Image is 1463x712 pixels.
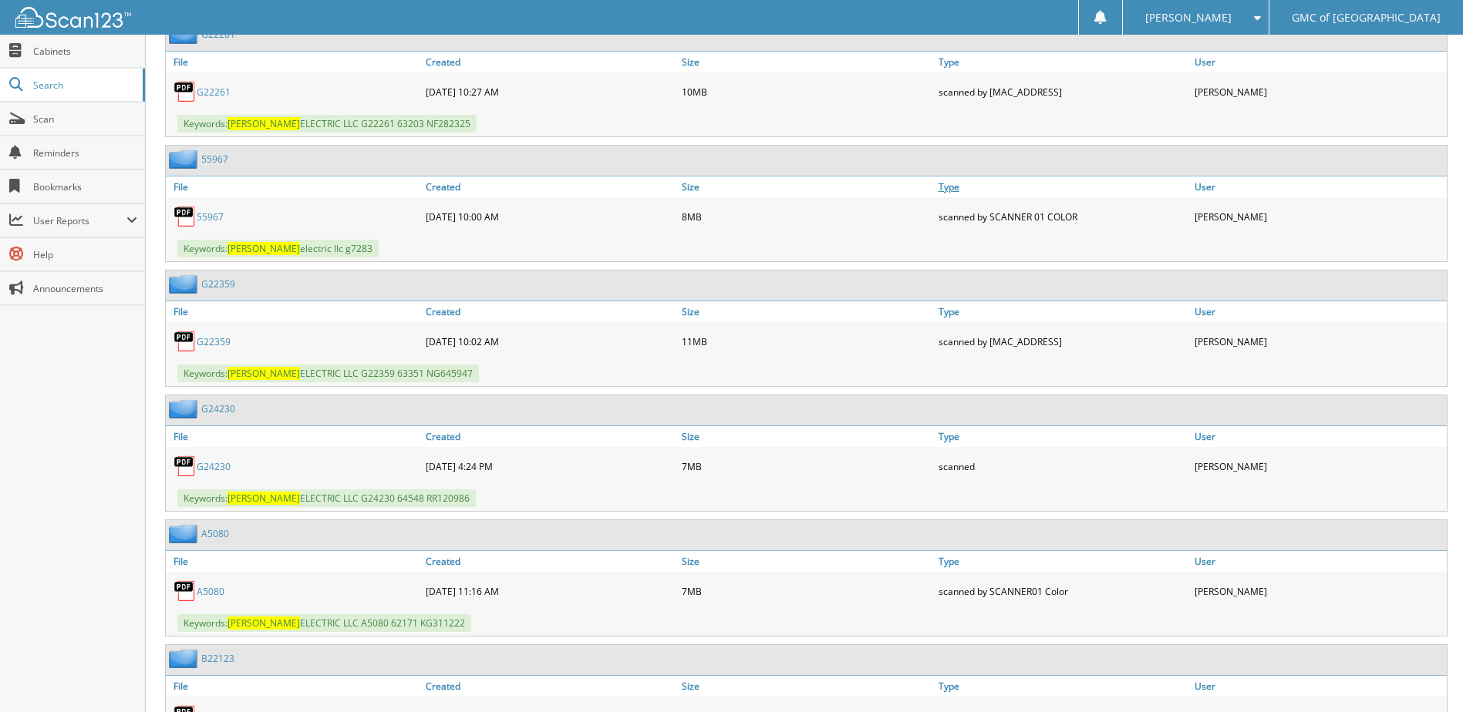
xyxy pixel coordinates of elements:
span: Help [33,248,137,261]
span: [PERSON_NAME] [228,242,300,255]
img: scan123-logo-white.svg [15,7,131,28]
span: Keywords: ELECTRIC LLC G24230 64548 RR120986 [177,489,476,507]
img: PDF.png [174,330,197,353]
div: scanned [935,451,1191,482]
a: Created [422,301,678,322]
span: [PERSON_NAME] [228,616,300,630]
a: Created [422,176,678,197]
span: Keywords: ELECTRIC LLC G22261 63203 NF282325 [177,115,477,133]
a: Size [678,676,934,697]
span: [PERSON_NAME] [1145,13,1232,22]
span: Reminders [33,146,137,160]
a: File [166,676,422,697]
div: [PERSON_NAME] [1191,76,1447,107]
span: Announcements [33,282,137,295]
div: 10MB [678,76,934,107]
img: PDF.png [174,205,197,228]
a: Type [935,426,1191,447]
div: [PERSON_NAME] [1191,451,1447,482]
div: 7MB [678,451,934,482]
div: scanned by [MAC_ADDRESS] [935,326,1191,357]
a: G22359 [197,335,231,348]
img: folder2.png [169,399,201,418]
div: [DATE] 4:24 PM [422,451,678,482]
a: File [166,52,422,72]
a: A5080 [201,527,229,540]
span: Keywords: ELECTRIC LLC G22359 63351 NG645947 [177,364,479,382]
a: File [166,176,422,197]
div: 11MB [678,326,934,357]
a: Size [678,426,934,447]
span: GMC of [GEOGRAPHIC_DATA] [1292,13,1441,22]
a: Size [678,551,934,572]
a: Size [678,301,934,322]
span: [PERSON_NAME] [228,492,300,505]
a: A5080 [197,585,224,598]
a: User [1191,52,1447,72]
span: Keywords: ELECTRIC LLC A5080 62171 KG311222 [177,614,471,632]
span: User Reports [33,214,126,227]
span: [PERSON_NAME] [228,117,300,130]
a: G22261 [197,86,231,99]
span: Bookmarks [33,180,137,193]
a: B22123 [201,652,234,665]
img: folder2.png [169,274,201,294]
a: Size [678,52,934,72]
span: [PERSON_NAME] [228,367,300,380]
div: 7MB [678,576,934,606]
a: Type [935,301,1191,322]
img: folder2.png [169,149,201,169]
span: Search [33,79,135,92]
span: Cabinets [33,45,137,58]
a: File [166,426,422,447]
div: [DATE] 10:27 AM [422,76,678,107]
a: G22359 [201,277,235,291]
a: Type [935,176,1191,197]
img: PDF.png [174,80,197,103]
a: User [1191,176,1447,197]
iframe: Chat Widget [1386,638,1463,712]
a: Created [422,551,678,572]
span: Keywords: electric llc g7283 [177,240,379,257]
a: Created [422,676,678,697]
a: User [1191,301,1447,322]
a: User [1191,426,1447,447]
div: 8MB [678,201,934,232]
a: Type [935,52,1191,72]
div: [DATE] 10:00 AM [422,201,678,232]
span: Scan [33,113,137,126]
img: PDF.png [174,579,197,603]
div: [DATE] 11:16 AM [422,576,678,606]
div: [PERSON_NAME] [1191,576,1447,606]
img: PDF.png [174,455,197,478]
a: User [1191,676,1447,697]
img: folder2.png [169,524,201,543]
a: File [166,301,422,322]
a: Size [678,176,934,197]
div: [PERSON_NAME] [1191,326,1447,357]
a: 55967 [197,210,224,223]
img: folder2.png [169,649,201,668]
div: scanned by [MAC_ADDRESS] [935,76,1191,107]
a: Created [422,52,678,72]
a: User [1191,551,1447,572]
a: File [166,551,422,572]
a: 55967 [201,153,228,166]
div: scanned by SCANNER01 Color [935,576,1191,606]
a: Type [935,676,1191,697]
div: [PERSON_NAME] [1191,201,1447,232]
a: G24230 [197,460,231,473]
a: Created [422,426,678,447]
div: [DATE] 10:02 AM [422,326,678,357]
a: Type [935,551,1191,572]
div: scanned by SCANNER 01 COLOR [935,201,1191,232]
a: G24230 [201,402,235,415]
